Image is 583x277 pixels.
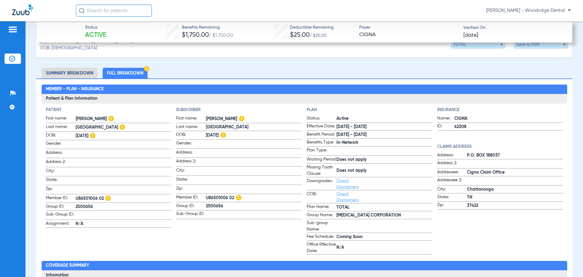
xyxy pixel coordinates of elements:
[437,144,563,150] h4: Claims Address
[42,85,567,94] h2: Member - Plan - Insurance
[103,68,148,78] li: Full Breakdown
[176,203,206,210] span: Group ID:
[176,132,206,139] span: DOB:
[463,32,478,39] span: [DATE]
[307,156,336,164] span: Waiting Period:
[176,185,206,194] span: Zip:
[176,194,206,202] span: Member ID:
[46,150,76,158] span: Address:
[307,164,336,177] span: Missing Tooth Clause:
[46,220,76,228] span: Assignment:
[437,177,467,185] span: Addressee 2:
[176,140,206,148] span: Gender:
[307,178,336,190] span: Downgrades:
[336,168,432,174] span: Does not apply
[176,107,302,113] app-breakdown-title: Subscriber
[486,8,571,14] span: [PERSON_NAME] - Woodridge Dental
[236,195,241,200] img: Hazard
[12,5,33,15] img: Zuub Logo
[182,24,233,31] span: Benefits Remaining
[76,132,172,140] span: [DATE]
[290,32,310,38] span: $25.00
[220,132,226,138] img: Hazard
[359,31,458,39] span: CIGNA
[85,31,106,40] span: Active
[336,234,432,240] span: Coming Soon
[46,132,76,140] span: DOB:
[46,107,172,113] h4: Patient
[307,191,336,203] span: COB:
[46,124,76,131] span: Last name:
[176,115,206,123] span: First name:
[290,24,334,31] span: Deductible Remaining
[239,116,244,121] img: Hazard
[307,241,336,254] span: Office Effective Date:
[336,212,432,219] span: [MEDICAL_DATA] CORPORATION
[454,116,563,122] span: CIGNA
[40,45,97,51] span: DOB: [DEMOGRAPHIC_DATA]
[8,26,18,33] img: hamburger-icon
[76,204,172,210] span: 2500656
[42,261,567,271] h2: Coverage Summary
[46,168,76,176] span: City:
[514,40,568,49] button: Save to PDF
[307,107,432,113] h4: Plan
[437,107,563,113] h4: Insurance
[467,152,563,159] span: P.O. BOX 188037
[182,32,209,38] span: $1,750.00
[310,33,326,38] span: / $25.00
[467,169,563,176] span: Cigna Claim Office
[307,139,336,147] span: Benefits Type:
[144,66,149,71] img: Hazard
[437,202,467,209] span: Zip:
[336,244,432,251] span: N/A
[90,133,95,138] img: Hazard
[46,211,76,220] span: Sub-Group ID:
[467,194,563,201] span: TN
[437,169,467,176] span: Addressee:
[454,124,563,130] span: 62308
[176,124,206,131] span: Last name:
[206,124,302,130] span: [GEOGRAPHIC_DATA]
[307,234,336,241] span: Fee Schedule:
[46,140,76,149] span: Gender:
[467,186,563,193] span: Chattanooga
[46,203,76,211] span: Group ID:
[463,25,562,31] span: Verified On
[307,131,336,139] span: Benefit Period:
[307,123,336,130] span: Effective Date:
[42,94,567,104] h3: Patient & Plan Information
[206,203,302,209] span: 2500656
[105,196,111,201] img: Hazard
[467,203,563,209] span: 37422
[336,179,359,189] a: Check Disclaimers
[76,115,172,123] span: [PERSON_NAME]
[209,33,233,38] span: / $1,750.00
[79,8,84,13] img: Search Icon
[359,24,458,31] span: Payer
[46,195,76,203] span: Member ID:
[437,123,454,130] span: ID:
[307,204,336,211] span: Plan Name:
[176,158,206,166] span: Address 2:
[307,220,336,233] span: Sub-group Name:
[336,192,359,202] a: Check Disclaimers
[451,40,505,49] button: TOTAL
[176,211,206,219] span: Sub-Group ID:
[120,124,125,130] img: Hazard
[85,24,106,31] span: Status
[336,157,432,163] span: Does not apply
[76,124,172,131] span: [GEOGRAPHIC_DATA]
[46,186,76,194] span: Zip:
[307,115,336,123] span: Status:
[437,115,454,123] span: Name:
[437,160,467,168] span: Address 2:
[307,147,336,155] span: Plan Type:
[336,116,432,122] span: Active
[46,115,76,123] span: First name:
[307,212,336,219] span: Group Name:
